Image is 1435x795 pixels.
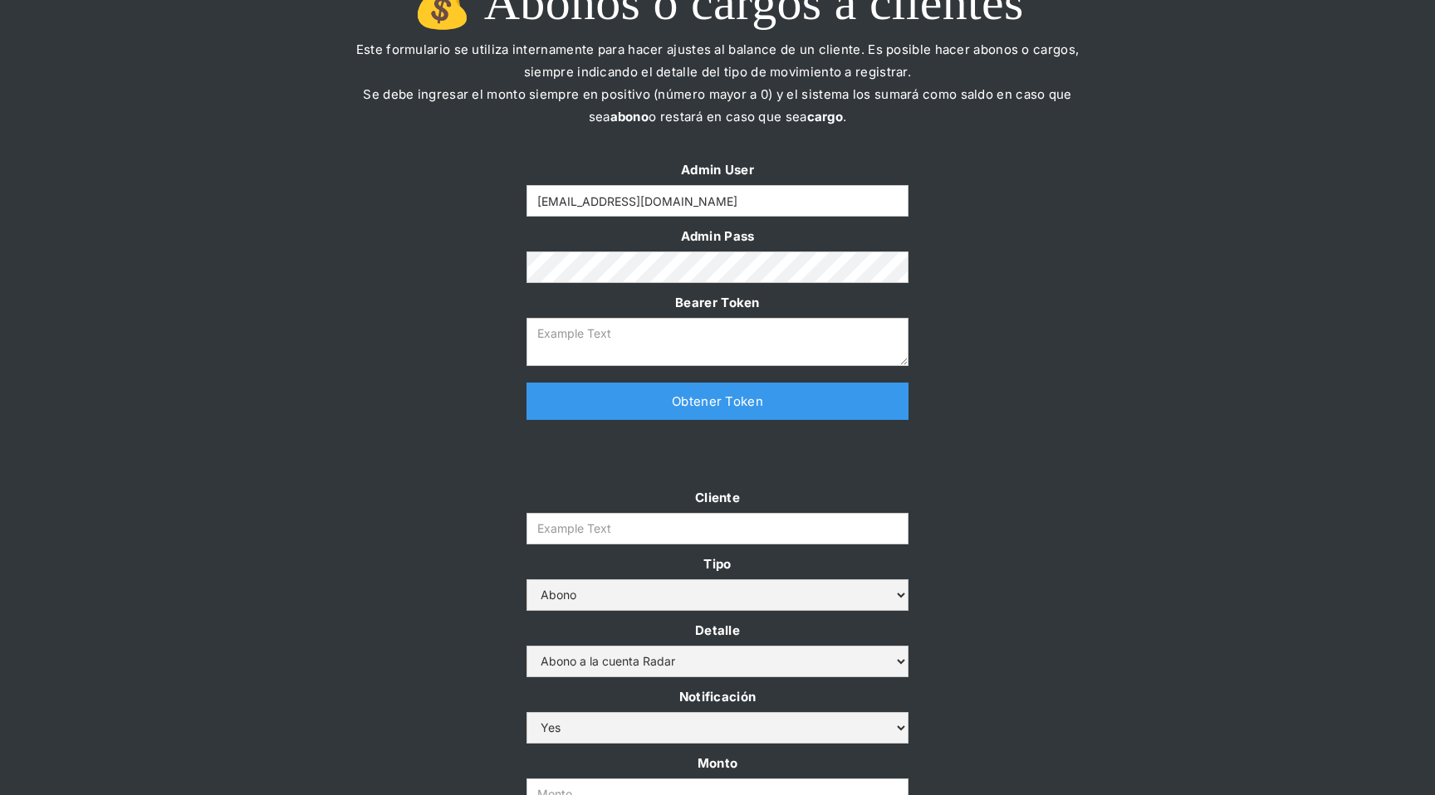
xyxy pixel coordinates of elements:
[526,225,909,247] label: Admin Pass
[526,159,909,366] form: Form
[526,383,909,420] a: Obtener Token
[526,513,909,544] input: Example Text
[526,291,909,314] label: Bearer Token
[344,38,1091,150] p: Este formulario se utiliza internamente para hacer ajustes al balance de un cliente. Es posible h...
[526,752,909,774] label: Monto
[526,619,909,641] label: Detalle
[526,486,909,509] label: Cliente
[526,553,909,575] label: Tipo
[526,185,909,217] input: Example Text
[526,159,909,181] label: Admin User
[807,109,844,124] strong: cargo
[526,685,909,708] label: Notificación
[610,109,649,124] strong: abono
